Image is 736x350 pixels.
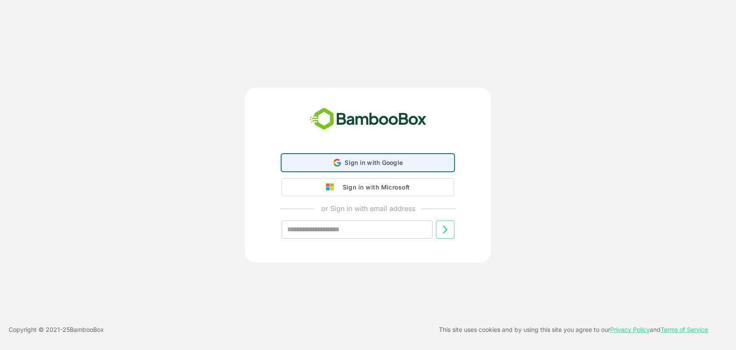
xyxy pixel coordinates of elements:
[282,154,454,171] div: Sign in with Google
[439,325,708,335] p: This site uses cookies and by using this site you agree to our and
[326,183,338,191] img: google
[610,326,650,333] a: Privacy Policy
[9,325,104,335] p: Copyright © 2021- 25 BambooBox
[338,182,410,193] div: Sign in with Microsoft
[305,105,431,133] img: bamboobox
[345,159,403,166] span: Sign in with Google
[321,203,415,214] p: or Sign in with email address
[661,326,708,333] a: Terms of Service
[282,178,454,196] button: Sign in with Microsoft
